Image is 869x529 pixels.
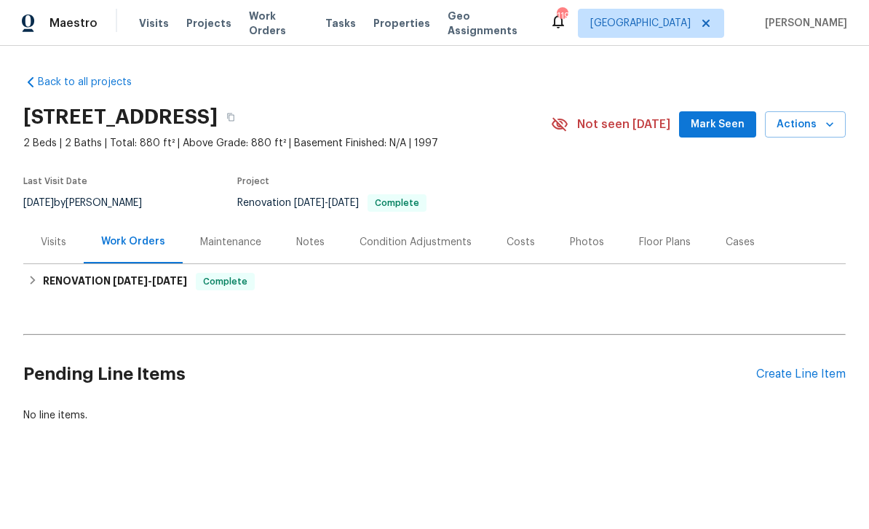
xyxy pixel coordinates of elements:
[294,198,359,208] span: -
[328,198,359,208] span: [DATE]
[777,116,834,134] span: Actions
[113,276,187,286] span: -
[186,16,231,31] span: Projects
[49,16,98,31] span: Maestro
[23,75,163,90] a: Back to all projects
[726,235,755,250] div: Cases
[113,276,148,286] span: [DATE]
[197,274,253,289] span: Complete
[237,177,269,186] span: Project
[373,16,430,31] span: Properties
[23,177,87,186] span: Last Visit Date
[577,117,670,132] span: Not seen [DATE]
[200,235,261,250] div: Maintenance
[294,198,325,208] span: [DATE]
[23,264,846,299] div: RENOVATION [DATE]-[DATE]Complete
[101,234,165,249] div: Work Orders
[41,235,66,250] div: Visits
[23,408,846,423] div: No line items.
[23,198,54,208] span: [DATE]
[360,235,472,250] div: Condition Adjustments
[765,111,846,138] button: Actions
[139,16,169,31] span: Visits
[590,16,691,31] span: [GEOGRAPHIC_DATA]
[152,276,187,286] span: [DATE]
[249,9,308,38] span: Work Orders
[23,110,218,124] h2: [STREET_ADDRESS]
[23,136,551,151] span: 2 Beds | 2 Baths | Total: 880 ft² | Above Grade: 880 ft² | Basement Finished: N/A | 1997
[756,367,846,381] div: Create Line Item
[296,235,325,250] div: Notes
[570,235,604,250] div: Photos
[557,9,567,23] div: 119
[759,16,847,31] span: [PERSON_NAME]
[448,9,532,38] span: Geo Assignments
[23,194,159,212] div: by [PERSON_NAME]
[23,341,756,408] h2: Pending Line Items
[325,18,356,28] span: Tasks
[237,198,426,208] span: Renovation
[218,104,244,130] button: Copy Address
[43,273,187,290] h6: RENOVATION
[679,111,756,138] button: Mark Seen
[507,235,535,250] div: Costs
[369,199,425,207] span: Complete
[639,235,691,250] div: Floor Plans
[691,116,745,134] span: Mark Seen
